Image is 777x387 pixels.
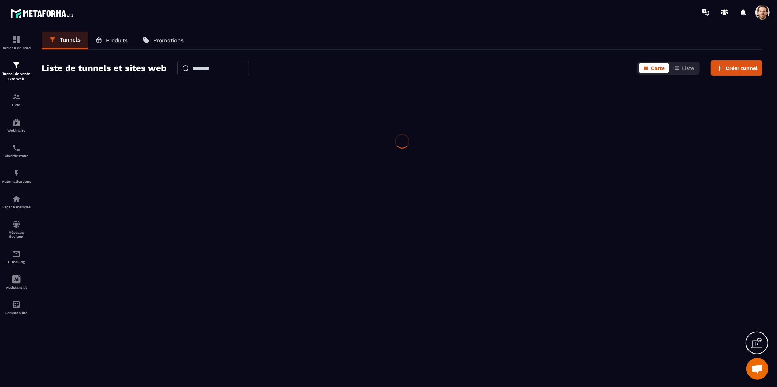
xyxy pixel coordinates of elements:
div: Mở cuộc trò chuyện [746,358,768,380]
h2: Liste de tunnels et sites web [42,61,166,75]
a: formationformationTunnel de vente Site web [2,55,31,87]
p: Promotions [153,37,184,44]
p: Assistant IA [2,285,31,289]
img: automations [12,169,21,178]
p: Webinaire [2,129,31,133]
a: social-networksocial-networkRéseaux Sociaux [2,214,31,244]
a: accountantaccountantComptabilité [2,295,31,320]
span: Créer tunnel [726,64,758,72]
p: Automatisations [2,179,31,183]
p: Tableau de bord [2,46,31,50]
p: Réseaux Sociaux [2,230,31,238]
a: schedulerschedulerPlanificateur [2,138,31,163]
p: CRM [2,103,31,107]
p: Produits [106,37,128,44]
img: social-network [12,220,21,229]
img: logo [10,7,76,20]
img: formation [12,92,21,101]
a: automationsautomationsAutomatisations [2,163,31,189]
p: Comptabilité [2,311,31,315]
img: automations [12,118,21,127]
p: Espace membre [2,205,31,209]
p: Tunnels [60,36,81,43]
img: formation [12,61,21,70]
button: Liste [670,63,698,73]
img: email [12,249,21,258]
a: Promotions [135,32,191,49]
img: accountant [12,300,21,309]
p: Planificateur [2,154,31,158]
a: Assistant IA [2,269,31,295]
a: formationformationTableau de bord [2,30,31,55]
span: Liste [682,65,694,71]
p: Tunnel de vente Site web [2,71,31,82]
a: Tunnels [42,32,88,49]
span: Carte [651,65,665,71]
a: Produits [88,32,135,49]
a: automationsautomationsEspace membre [2,189,31,214]
a: automationsautomationsWebinaire [2,112,31,138]
img: automations [12,194,21,203]
button: Créer tunnel [711,60,762,76]
p: E-mailing [2,260,31,264]
a: emailemailE-mailing [2,244,31,269]
button: Carte [639,63,669,73]
img: formation [12,35,21,44]
img: scheduler [12,143,21,152]
a: formationformationCRM [2,87,31,112]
